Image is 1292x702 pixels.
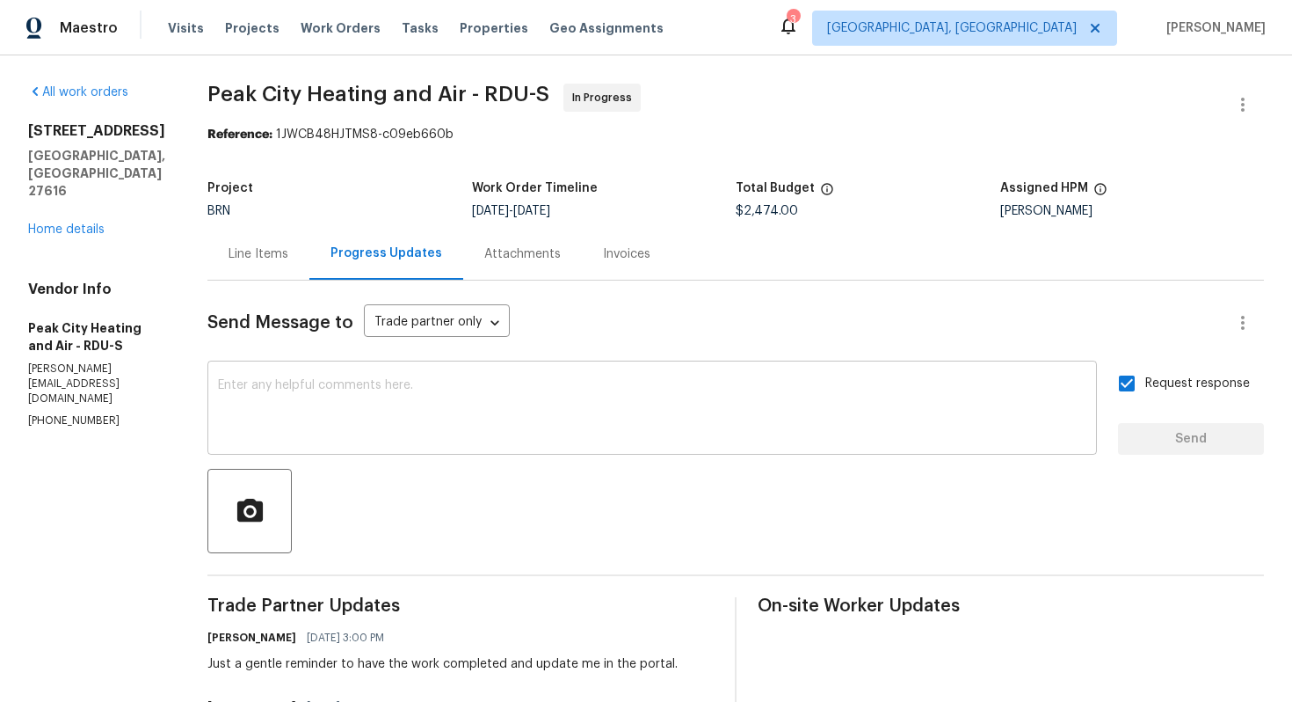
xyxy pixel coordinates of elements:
span: Visits [168,19,204,37]
span: BRN [207,205,230,217]
p: [PHONE_NUMBER] [28,413,165,428]
span: The total cost of line items that have been proposed by Opendoor. This sum includes line items th... [820,182,834,205]
div: Attachments [484,245,561,263]
span: The hpm assigned to this work order. [1093,182,1107,205]
a: All work orders [28,86,128,99]
div: [PERSON_NAME] [1000,205,1265,217]
span: $2,474.00 [736,205,798,217]
span: Tasks [402,22,439,34]
span: - [472,205,550,217]
div: Trade partner only [364,309,510,338]
span: Send Message to [207,314,353,332]
span: Projects [225,19,279,37]
div: Just a gentle reminder to have the work completed and update me in the portal. [207,655,678,673]
h6: [PERSON_NAME] [207,629,296,647]
h5: Total Budget [736,182,815,194]
div: 3 [787,11,799,28]
span: Maestro [60,19,118,37]
span: Work Orders [301,19,381,37]
div: Progress Updates [330,245,442,262]
span: On-site Worker Updates [758,597,1264,615]
span: [DATE] [472,205,509,217]
p: [PERSON_NAME][EMAIL_ADDRESS][DOMAIN_NAME] [28,362,165,406]
h5: Project [207,182,253,194]
span: Trade Partner Updates [207,597,714,615]
div: 1JWCB48HJTMS8-c09eb660b [207,126,1264,143]
span: In Progress [572,89,639,106]
h4: Vendor Info [28,281,165,298]
h5: Work Order Timeline [472,182,598,194]
h2: [STREET_ADDRESS] [28,122,165,140]
span: [GEOGRAPHIC_DATA], [GEOGRAPHIC_DATA] [827,19,1077,37]
h5: [GEOGRAPHIC_DATA], [GEOGRAPHIC_DATA] 27616 [28,147,165,200]
span: Geo Assignments [549,19,664,37]
span: [DATE] 3:00 PM [307,629,384,647]
span: Properties [460,19,528,37]
span: Request response [1145,375,1250,393]
span: [PERSON_NAME] [1159,19,1266,37]
b: Reference: [207,128,272,141]
h5: Peak City Heating and Air - RDU-S [28,319,165,355]
h5: Assigned HPM [1000,182,1088,194]
span: Peak City Heating and Air - RDU-S [207,84,549,105]
div: Line Items [229,245,288,263]
a: Home details [28,223,105,236]
div: Invoices [603,245,650,263]
span: [DATE] [513,205,550,217]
